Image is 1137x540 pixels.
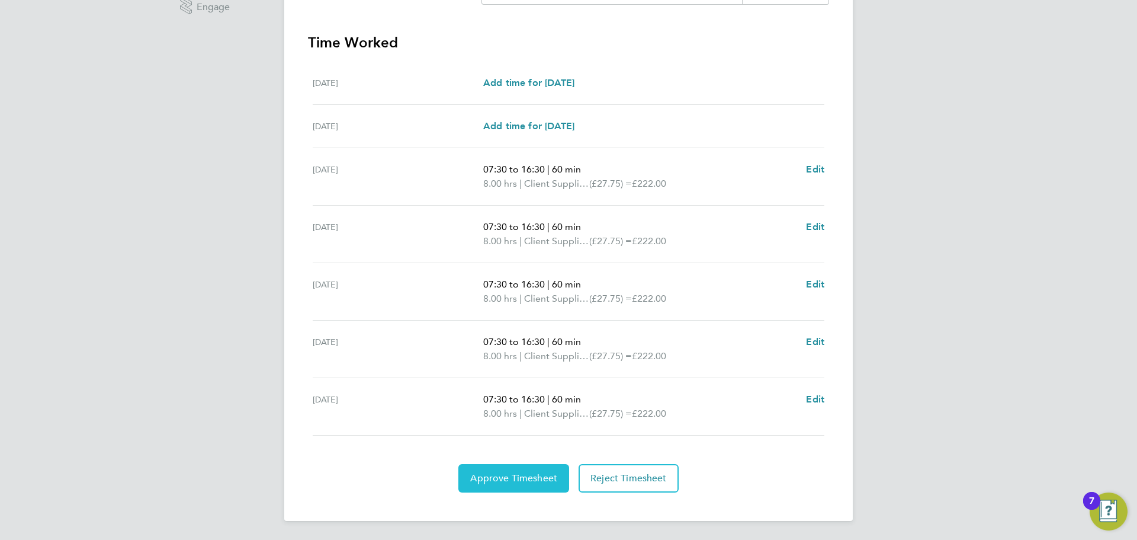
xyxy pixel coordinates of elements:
[806,336,824,347] span: Edit
[579,464,679,493] button: Reject Timesheet
[313,277,483,306] div: [DATE]
[524,177,589,191] span: Client Supplied
[519,293,522,304] span: |
[632,293,666,304] span: £222.00
[308,33,829,52] h3: Time Worked
[589,408,632,419] span: (£27.75) =
[589,235,632,247] span: (£27.75) =
[313,335,483,363] div: [DATE]
[483,350,517,362] span: 8.00 hrs
[524,292,589,306] span: Client Supplied
[458,464,569,493] button: Approve Timesheet
[547,279,550,290] span: |
[483,119,574,133] a: Add time for [DATE]
[632,178,666,189] span: £222.00
[589,178,632,189] span: (£27.75) =
[483,76,574,90] a: Add time for [DATE]
[590,472,667,484] span: Reject Timesheet
[552,336,581,347] span: 60 min
[547,394,550,405] span: |
[806,279,824,290] span: Edit
[806,277,824,292] a: Edit
[524,234,589,248] span: Client Supplied
[806,162,824,177] a: Edit
[806,164,824,175] span: Edit
[483,408,517,419] span: 8.00 hrs
[524,407,589,421] span: Client Supplied
[519,350,522,362] span: |
[483,293,517,304] span: 8.00 hrs
[632,235,666,247] span: £222.00
[519,178,522,189] span: |
[483,235,517,247] span: 8.00 hrs
[313,162,483,191] div: [DATE]
[483,394,545,405] span: 07:30 to 16:30
[470,472,557,484] span: Approve Timesheet
[524,349,589,363] span: Client Supplied
[313,392,483,421] div: [DATE]
[589,293,632,304] span: (£27.75) =
[1090,493,1128,531] button: Open Resource Center, 7 new notifications
[483,336,545,347] span: 07:30 to 16:30
[483,77,574,88] span: Add time for [DATE]
[552,394,581,405] span: 60 min
[483,279,545,290] span: 07:30 to 16:30
[632,408,666,419] span: £222.00
[552,221,581,232] span: 60 min
[519,235,522,247] span: |
[552,164,581,175] span: 60 min
[806,221,824,232] span: Edit
[197,2,230,12] span: Engage
[519,408,522,419] span: |
[547,336,550,347] span: |
[547,221,550,232] span: |
[313,119,483,133] div: [DATE]
[313,220,483,248] div: [DATE]
[483,221,545,232] span: 07:30 to 16:30
[313,76,483,90] div: [DATE]
[547,164,550,175] span: |
[483,164,545,175] span: 07:30 to 16:30
[806,394,824,405] span: Edit
[1089,501,1094,516] div: 7
[632,350,666,362] span: £222.00
[589,350,632,362] span: (£27.75) =
[483,120,574,132] span: Add time for [DATE]
[483,178,517,189] span: 8.00 hrs
[806,335,824,349] a: Edit
[552,279,581,290] span: 60 min
[806,220,824,234] a: Edit
[806,392,824,407] a: Edit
